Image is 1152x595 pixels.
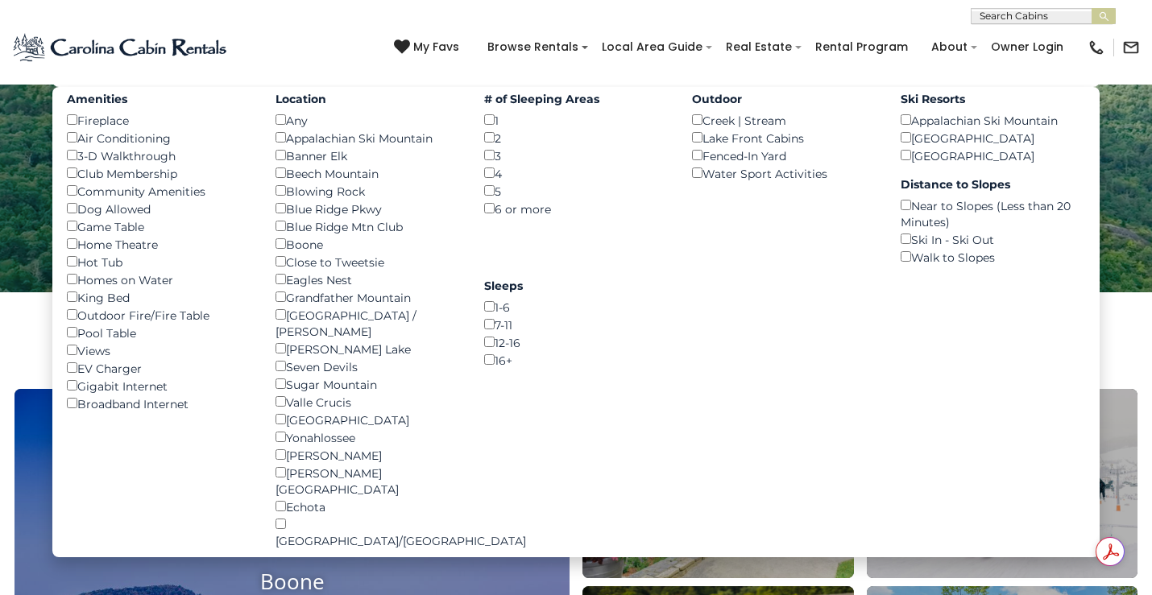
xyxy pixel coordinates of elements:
a: About [923,35,976,60]
div: Blowing Rock [276,182,460,200]
div: Seven Devils [276,357,460,375]
div: Home Theatre [67,235,251,253]
div: Banner Elk [276,147,460,164]
div: Walk to Slopes [901,248,1085,266]
div: Yonahlossee [276,428,460,446]
div: King Bed [67,288,251,306]
div: Grandfather Mountain [276,288,460,306]
div: Appalachian Ski Mountain [901,111,1085,129]
img: Blue-2.png [12,31,230,64]
a: Real Estate [718,35,800,60]
div: Water Sport Activities [692,164,876,182]
label: Ski Resorts [901,91,1085,107]
div: Sugar Mountain [276,375,460,393]
div: 4 [484,164,669,182]
div: Beech Mountain [276,164,460,182]
div: Any [276,111,460,129]
div: Boone [276,235,460,253]
div: 5 [484,182,669,200]
div: Appalachian Ski Mountain [276,129,460,147]
div: Blue Ridge Pkwy [276,200,460,217]
div: Echota [276,498,460,515]
div: 16+ [484,351,669,369]
div: Pool Table [67,324,251,341]
a: Browse Rentals [479,35,586,60]
div: Blue Ridge Mtn Club [276,217,460,235]
div: [PERSON_NAME][GEOGRAPHIC_DATA] [276,464,460,498]
h3: Select Your Destination [12,333,1140,389]
div: 2 [484,129,669,147]
h4: Boone [15,569,570,594]
div: 3 [484,147,669,164]
div: Air Conditioning [67,129,251,147]
div: Fireplace [67,111,251,129]
div: Community Amenities [67,182,251,200]
label: Amenities [67,91,251,107]
div: Fenced-In Yard [692,147,876,164]
a: Local Area Guide [594,35,711,60]
div: Game Table [67,217,251,235]
div: Near to Slopes (Less than 20 Minutes) [901,196,1085,230]
label: Distance to Slopes [901,176,1085,192]
div: Creek | Stream [692,111,876,129]
div: [PERSON_NAME] Lake [276,340,460,357]
a: Owner Login [983,35,1071,60]
div: Outdoor Fire/Fire Table [67,306,251,324]
img: phone-regular-black.png [1088,39,1105,56]
div: Club Membership [67,164,251,182]
label: Location [276,91,460,107]
div: [PERSON_NAME] [276,446,460,464]
img: mail-regular-black.png [1122,39,1140,56]
label: # of Sleeping Areas [484,91,669,107]
div: [GEOGRAPHIC_DATA] [901,129,1085,147]
div: [GEOGRAPHIC_DATA] / [PERSON_NAME] [276,306,460,340]
div: Hot Tub [67,253,251,271]
div: [GEOGRAPHIC_DATA]/[GEOGRAPHIC_DATA] [276,515,460,549]
div: 3-D Walkthrough [67,147,251,164]
span: My Favs [413,39,459,56]
div: 1 [484,111,669,129]
a: Rental Program [807,35,916,60]
div: Gigabit Internet [67,377,251,395]
div: Views [67,341,251,359]
div: Eagles Nest [276,271,460,288]
div: Close to Tweetsie [276,253,460,271]
div: [GEOGRAPHIC_DATA] [901,147,1085,164]
div: [GEOGRAPHIC_DATA] [276,411,460,428]
div: Broadband Internet [67,395,251,412]
div: Ski In - Ski Out [901,230,1085,248]
label: Outdoor [692,91,876,107]
a: My Favs [394,39,463,56]
div: 1-6 [484,298,669,316]
div: Homes on Water [67,271,251,288]
div: 6 or more [484,200,669,217]
label: Sleeps [484,278,669,294]
div: Valle Crucis [276,393,460,411]
div: 12-16 [484,333,669,351]
div: Lake Front Cabins [692,129,876,147]
div: 7-11 [484,316,669,333]
div: Dog Allowed [67,200,251,217]
div: EV Charger [67,359,251,377]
